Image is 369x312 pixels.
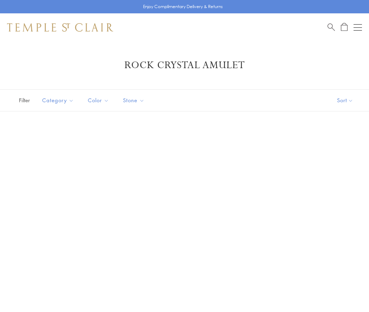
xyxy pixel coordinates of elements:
[39,96,79,105] span: Category
[143,3,223,10] p: Enjoy Complimentary Delivery & Returns
[119,96,150,105] span: Stone
[83,92,114,108] button: Color
[18,59,351,72] h1: Rock Crystal Amulet
[7,23,113,32] img: Temple St. Clair
[354,23,362,32] button: Open navigation
[118,92,150,108] button: Stone
[328,23,335,32] a: Search
[321,90,369,111] button: Show sort by
[84,96,114,105] span: Color
[37,92,79,108] button: Category
[341,23,348,32] a: Open Shopping Bag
